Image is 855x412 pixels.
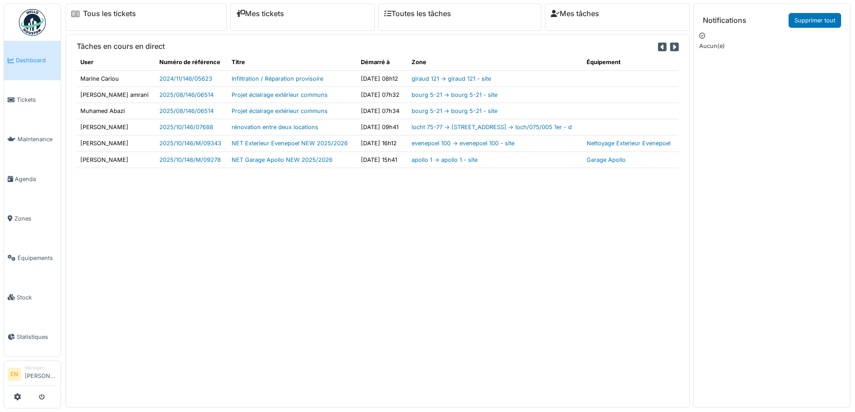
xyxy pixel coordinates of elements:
a: rénovation entre deux locations [232,124,318,130]
div: Manager [25,364,57,371]
a: 2025/08/146/06514 [159,108,214,114]
span: Statistiques [17,333,57,341]
span: Tickets [17,95,57,104]
a: Supprimer tout [789,13,841,28]
a: EN Manager[PERSON_NAME] [8,364,57,386]
a: 2024/11/146/05623 [159,75,212,82]
th: Équipement [583,54,679,70]
span: Agenda [15,175,57,183]
a: Agenda [4,159,61,199]
h6: Notifications [703,16,746,25]
td: [DATE] 09h41 [357,119,408,135]
a: NET Exterieur Evenepoel NEW 2025/2026 [232,140,348,147]
a: Mes tickets [236,9,284,18]
a: 2025/10/146/M/09343 [159,140,221,147]
a: giraud 121 -> giraud 121 - site [412,75,491,82]
td: [PERSON_NAME] amrani [77,87,156,103]
span: translation missing: fr.shared.user [80,59,93,65]
td: [PERSON_NAME] [77,135,156,152]
th: Titre [228,54,357,70]
a: bourg 5-21 -> bourg 5-21 - site [412,91,497,98]
a: Tous les tickets [83,9,136,18]
a: bourg 5-21 -> bourg 5-21 - site [412,108,497,114]
a: Mes tâches [551,9,599,18]
a: 2025/08/146/06514 [159,91,214,98]
span: Équipements [18,254,57,262]
a: apollo 1 -> apollo 1 - site [412,156,478,163]
td: [PERSON_NAME] [77,152,156,168]
span: Zones [14,214,57,223]
td: [DATE] 08h12 [357,70,408,87]
td: Muhamed Abazi [77,103,156,119]
a: Garage Apollo [587,156,626,163]
a: 2025/10/146/07688 [159,124,213,130]
a: NET Garage Apollo NEW 2025/2026 [232,156,333,163]
a: evenepoel 100 -> evenepoel 100 - site [412,140,514,147]
a: Projet éclairage extérieur communs [232,108,328,114]
span: Maintenance [18,135,57,143]
td: [DATE] 16h12 [357,135,408,152]
td: [DATE] 07h32 [357,87,408,103]
th: Numéro de référence [156,54,228,70]
th: Démarré à [357,54,408,70]
td: [DATE] 07h34 [357,103,408,119]
a: Zones [4,199,61,238]
img: Badge_color-CXgf-gQk.svg [19,9,46,36]
a: Nettoyage Exterieur Evenepoel [587,140,671,147]
th: Zone [408,54,583,70]
a: Équipements [4,238,61,278]
li: EN [8,368,21,381]
a: locht 75-77 -> [STREET_ADDRESS] -> loch/075/005 1er - d [412,124,572,130]
a: Stock [4,278,61,317]
span: Dashboard [16,56,57,65]
p: Aucun(e) [699,42,845,50]
td: [PERSON_NAME] [77,119,156,135]
a: Infiltration / Réparation provisoire [232,75,323,82]
a: Maintenance [4,120,61,159]
a: Projet éclairage extérieur communs [232,91,328,98]
a: Toutes les tâches [384,9,451,18]
a: Dashboard [4,41,61,80]
td: Marine Cariou [77,70,156,87]
a: Tickets [4,80,61,120]
span: Stock [17,293,57,302]
li: [PERSON_NAME] [25,364,57,384]
a: Statistiques [4,317,61,356]
a: 2025/10/146/M/09278 [159,156,221,163]
td: [DATE] 15h41 [357,152,408,168]
h6: Tâches en cours en direct [77,42,165,51]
